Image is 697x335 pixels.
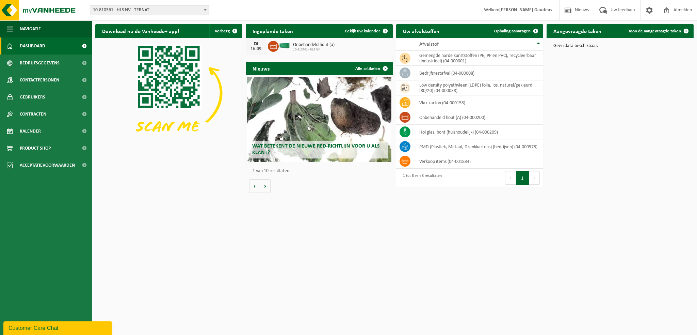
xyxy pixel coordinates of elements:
span: Acceptatievoorwaarden [20,157,75,174]
a: Toon de aangevraagde taken [623,24,693,38]
span: Navigatie [20,20,41,37]
a: Alle artikelen [350,62,392,75]
span: Afvalstof [419,42,439,47]
span: Wat betekent de nieuwe RED-richtlijn voor u als klant? [252,143,380,155]
iframe: chat widget [3,320,114,335]
span: Contactpersonen [20,72,59,89]
p: Geen data beschikbaar. [553,44,687,48]
a: Wat betekent de nieuwe RED-richtlijn voor u als klant? [247,77,391,162]
h2: Ingeplande taken [246,24,300,37]
img: Download de VHEPlus App [95,38,242,148]
div: 1 tot 8 van 8 resultaten [400,170,442,185]
button: Vorige [249,179,260,193]
button: Volgende [260,179,271,193]
td: hol glas, bont (huishoudelijk) (04-000209) [414,125,543,139]
h2: Nieuws [246,62,276,75]
span: Kalender [20,123,41,140]
td: low density polyethyleen (LDPE) folie, los, naturel/gekleurd (80/20) (04-000038) [414,80,543,95]
h2: Download nu de Vanheede+ app! [95,24,186,37]
h2: Uw afvalstoffen [396,24,446,37]
a: Bekijk uw kalender [340,24,392,38]
span: Gebruikers [20,89,45,106]
div: DI [249,41,263,47]
span: 10-810561 - HLS NV [293,48,335,52]
span: Product Shop [20,140,51,157]
span: Contracten [20,106,46,123]
td: PMD (Plastiek, Metaal, Drankkartons) (bedrijven) (04-000978) [414,139,543,154]
span: 10-810561 - HLS NV - TERNAT [90,5,209,15]
button: Previous [505,171,516,185]
td: vlak karton (04-000158) [414,95,543,110]
img: HK-XC-40-GN-00 [279,43,290,49]
td: gemengde harde kunststoffen (PE, PP en PVC), recycleerbaar (industrieel) (04-000001) [414,51,543,66]
p: 1 van 10 resultaten [253,169,389,173]
span: Dashboard [20,37,45,55]
span: Verberg [215,29,230,33]
button: Verberg [209,24,242,38]
div: 16-09 [249,47,263,51]
strong: [PERSON_NAME] Gaudeus [499,7,552,13]
span: Toon de aangevraagde taken [628,29,681,33]
button: Next [529,171,540,185]
td: bedrijfsrestafval (04-000008) [414,66,543,80]
span: Bekijk uw kalender [345,29,380,33]
a: Ophaling aanvragen [489,24,542,38]
td: verkoop items (04-001834) [414,154,543,169]
button: 1 [516,171,529,185]
span: Onbehandeld hout (a) [293,42,335,48]
span: Ophaling aanvragen [494,29,531,33]
h2: Aangevraagde taken [547,24,608,37]
span: Bedrijfsgegevens [20,55,60,72]
td: onbehandeld hout (A) (04-000200) [414,110,543,125]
